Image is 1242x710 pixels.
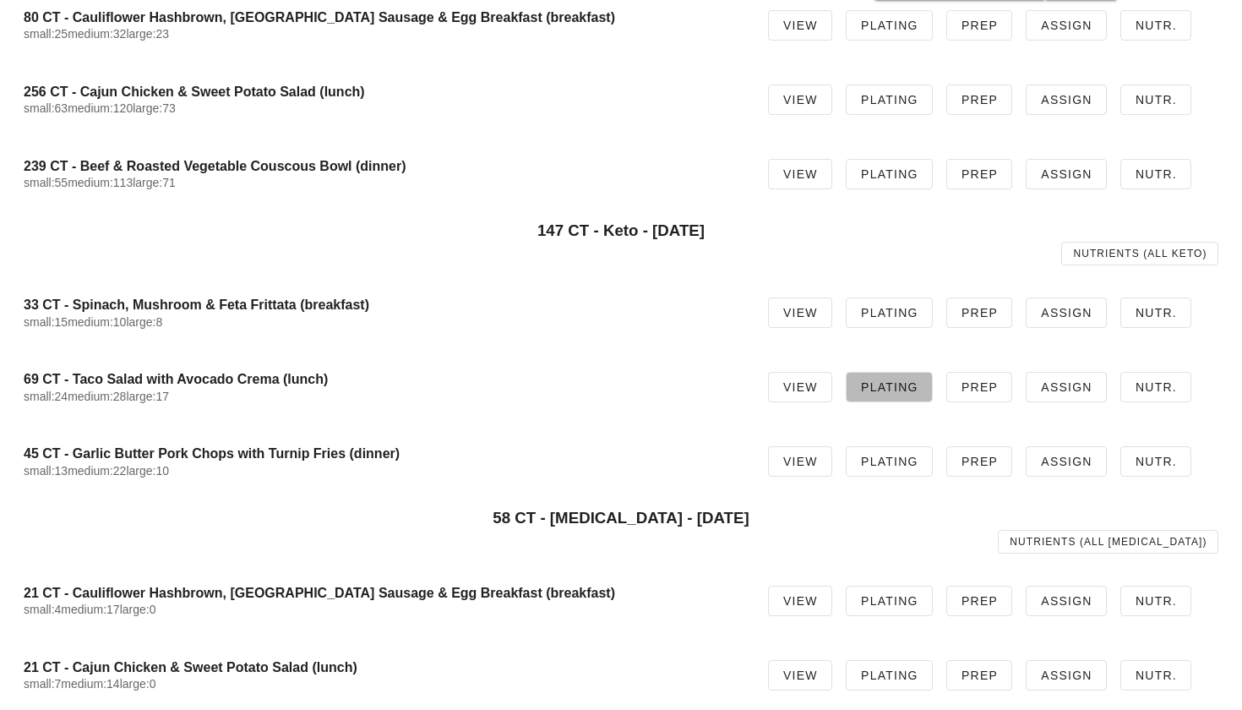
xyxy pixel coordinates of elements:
h4: 21 CT - Cauliflower Hashbrown, [GEOGRAPHIC_DATA] Sausage & Egg Breakfast (breakfast) [24,585,741,601]
span: small:63 [24,101,68,115]
a: Nutr. [1120,586,1191,616]
span: Assign [1040,167,1092,181]
span: Plating [860,306,918,319]
a: Nutr. [1120,298,1191,328]
h4: 69 CT - Taco Salad with Avocado Crema (lunch) [24,371,741,387]
a: View [768,159,832,189]
a: Plating [846,586,933,616]
span: medium:10 [68,315,126,329]
a: Prep [946,85,1012,115]
span: Assign [1040,380,1092,394]
a: Prep [946,660,1012,691]
span: Nutr. [1135,306,1177,319]
a: Nutr. [1120,85,1191,115]
span: Nutrients (all Keto) [1072,248,1207,259]
a: View [768,10,832,41]
span: Nutr. [1135,167,1177,181]
span: small:25 [24,27,68,41]
a: Assign [1026,660,1107,691]
span: View [782,93,818,106]
span: large:71 [133,176,176,189]
a: Assign [1026,85,1107,115]
span: medium:28 [68,390,126,403]
span: Nutr. [1135,594,1177,608]
a: Plating [846,372,933,402]
a: View [768,372,832,402]
span: View [782,306,818,319]
span: large:8 [126,315,162,329]
span: View [782,380,818,394]
h4: 239 CT - Beef & Roasted Vegetable Couscous Bowl (dinner) [24,158,741,174]
a: Plating [846,660,933,691]
span: Assign [1040,306,1092,319]
a: Assign [1026,159,1107,189]
a: Plating [846,85,933,115]
a: View [768,298,832,328]
span: Plating [860,380,918,394]
span: large:0 [120,677,156,691]
span: Nutr. [1135,669,1177,682]
span: medium:17 [61,603,119,616]
span: Prep [961,669,998,682]
span: Plating [860,19,918,32]
span: Prep [961,167,998,181]
span: large:17 [126,390,169,403]
span: large:0 [120,603,156,616]
a: Nutr. [1120,660,1191,691]
span: Prep [961,455,998,468]
h4: 45 CT - Garlic Butter Pork Chops with Turnip Fries (dinner) [24,445,741,461]
span: Nutr. [1135,380,1177,394]
span: large:23 [126,27,169,41]
span: small:7 [24,677,61,691]
a: Prep [946,10,1012,41]
span: View [782,455,818,468]
a: Assign [1026,372,1107,402]
a: Prep [946,159,1012,189]
span: Prep [961,93,998,106]
h3: 147 CT - Keto - [DATE] [24,221,1218,240]
h4: 256 CT - Cajun Chicken & Sweet Potato Salad (lunch) [24,84,741,100]
span: Plating [860,594,918,608]
span: Prep [961,306,998,319]
a: Nutr. [1120,372,1191,402]
a: View [768,446,832,477]
a: Nutr. [1120,10,1191,41]
span: small:15 [24,315,68,329]
a: Prep [946,586,1012,616]
span: medium:120 [68,101,133,115]
a: Nutrients (all Keto) [1061,242,1218,265]
span: Nutr. [1135,93,1177,106]
a: Assign [1026,586,1107,616]
span: medium:113 [68,176,133,189]
span: Assign [1040,93,1092,106]
span: small:4 [24,603,61,616]
a: View [768,660,832,691]
span: Prep [961,594,998,608]
a: Assign [1026,446,1107,477]
span: small:24 [24,390,68,403]
a: Plating [846,446,933,477]
span: small:13 [24,464,68,478]
span: Plating [860,455,918,468]
a: Plating [846,159,933,189]
h4: 33 CT - Spinach, Mushroom & Feta Frittata (breakfast) [24,297,741,313]
a: Assign [1026,298,1107,328]
h4: 21 CT - Cajun Chicken & Sweet Potato Salad (lunch) [24,659,741,675]
a: View [768,586,832,616]
span: medium:14 [61,677,119,691]
span: small:55 [24,176,68,189]
span: Nutr. [1135,455,1177,468]
a: Prep [946,298,1012,328]
span: Nutr. [1135,19,1177,32]
span: Assign [1040,19,1092,32]
a: View [768,85,832,115]
span: View [782,167,818,181]
span: Plating [860,93,918,106]
span: Prep [961,380,998,394]
span: View [782,669,818,682]
a: Nutr. [1120,446,1191,477]
a: Prep [946,446,1012,477]
a: Plating [846,10,933,41]
span: View [782,594,818,608]
span: Assign [1040,455,1092,468]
